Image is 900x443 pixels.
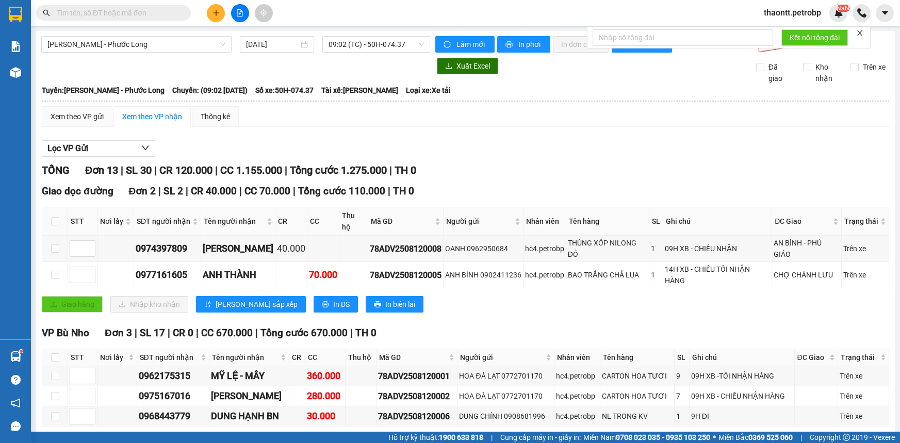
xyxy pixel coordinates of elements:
span: Làm mới [456,39,486,50]
span: ĐC Giao [797,352,827,363]
div: [PERSON_NAME] [211,389,287,403]
button: Kết nối tổng đài [781,29,848,46]
button: downloadXuất Excel [437,58,498,74]
span: SL 30 [126,164,152,176]
span: CR 0 [173,327,193,339]
img: phone-icon [857,8,866,18]
span: Hỗ trợ kỹ thuật: [388,432,483,443]
th: Nhân viên [523,207,566,236]
span: | [350,327,353,339]
th: Thu hộ [346,349,377,366]
div: hc4.petrobp [525,243,564,254]
span: sync [444,41,452,49]
span: [PERSON_NAME] sắp xếp [216,299,298,310]
span: Trạng thái [844,216,878,227]
th: STT [68,207,97,236]
td: 78ADV2508120006 [377,406,457,426]
span: In biên lai [385,299,415,310]
span: | [800,432,802,443]
div: DUNG HẠNH BN [211,409,287,423]
span: close [856,29,863,37]
strong: 0369 525 060 [748,433,793,441]
div: BAO TRẮNG CHẢ LỤA [568,269,647,281]
button: printerIn DS [314,296,358,313]
span: | [293,185,296,197]
div: 1 [651,243,661,254]
span: SĐT người nhận [137,216,190,227]
button: plus [207,4,225,22]
span: question-circle [11,375,21,385]
div: 1 [651,269,661,281]
div: 09H XB - CHIỀU NHẬN [665,243,770,254]
span: | [239,185,242,197]
div: Trên xe [843,243,887,254]
span: | [215,164,218,176]
td: 78ADV2508120001 [377,366,457,386]
th: Tên hàng [600,349,674,366]
span: CR 40.000 [191,185,237,197]
span: | [135,327,137,339]
strong: 0708 023 035 - 0935 103 250 [616,433,710,441]
span: notification [11,398,21,408]
span: Người gửi [460,352,544,363]
td: 0975167016 [137,386,209,406]
div: CHỢ CHÁNH LƯU [774,269,840,281]
div: CARTON HOA TƯƠI [602,370,672,382]
div: THÙNG XỐP NILONG ĐỎ [568,237,647,260]
span: TH 0 [395,164,416,176]
span: file-add [236,9,243,17]
td: 78ADV2508120005 [368,262,444,288]
button: aim [255,4,273,22]
div: 78ADV2508120001 [378,370,455,383]
div: HOA ĐÀ LẠT 0772701170 [459,390,552,402]
button: caret-down [876,4,894,22]
div: 78ADV2508120005 [370,269,441,282]
span: Hồ Chí Minh - Phước Long [47,37,225,52]
span: | [186,185,188,197]
td: THẢO HƯƠNG [209,386,289,406]
span: Mã GD [371,216,433,227]
span: printer [374,301,381,309]
span: Miền Bắc [718,432,793,443]
td: 0974397809 [134,236,201,262]
span: Nơi lấy [100,352,126,363]
span: Đơn 13 [85,164,118,176]
div: 09H XB -TỐI NHẬN HÀNG [691,370,793,382]
span: | [158,185,161,197]
button: uploadGiao hàng [42,296,103,313]
strong: 1900 633 818 [439,433,483,441]
div: 0975167016 [139,389,207,403]
button: printerIn phơi [497,36,550,53]
span: printer [322,301,329,309]
sup: 1 [20,350,23,353]
span: | [491,432,493,443]
button: printerIn biên lai [366,296,423,313]
span: In phơi [518,39,542,50]
span: down [141,144,150,152]
div: ANH BÌNH 0902411236 [445,269,521,281]
div: [PERSON_NAME] [203,241,273,256]
span: In DS [333,299,350,310]
span: Loại xe: Xe tải [406,85,451,96]
td: 0968443779 [137,406,209,426]
span: Đơn 2 [129,185,156,197]
td: ANH THÀNH [201,262,275,288]
button: sort-ascending[PERSON_NAME] sắp xếp [196,296,306,313]
div: 0962175315 [139,369,207,383]
span: | [154,164,157,176]
span: | [255,327,258,339]
div: AN BÌNH - PHÚ GIÁO [774,237,840,260]
div: 9 [676,370,688,382]
th: SL [649,207,663,236]
div: Trên xe [840,370,887,382]
span: Tổng cước 670.000 [260,327,348,339]
span: VP Bù Nho [42,327,89,339]
span: | [388,185,390,197]
div: ANH THÀNH [203,268,273,282]
span: Trạng thái [841,352,878,363]
span: 09:02 (TC) - 50H-074.37 [329,37,424,52]
span: | [121,164,123,176]
th: Ghi chú [663,207,772,236]
input: Tìm tên, số ĐT hoặc mã đơn [57,7,178,19]
span: Tài xế: [PERSON_NAME] [321,85,398,96]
